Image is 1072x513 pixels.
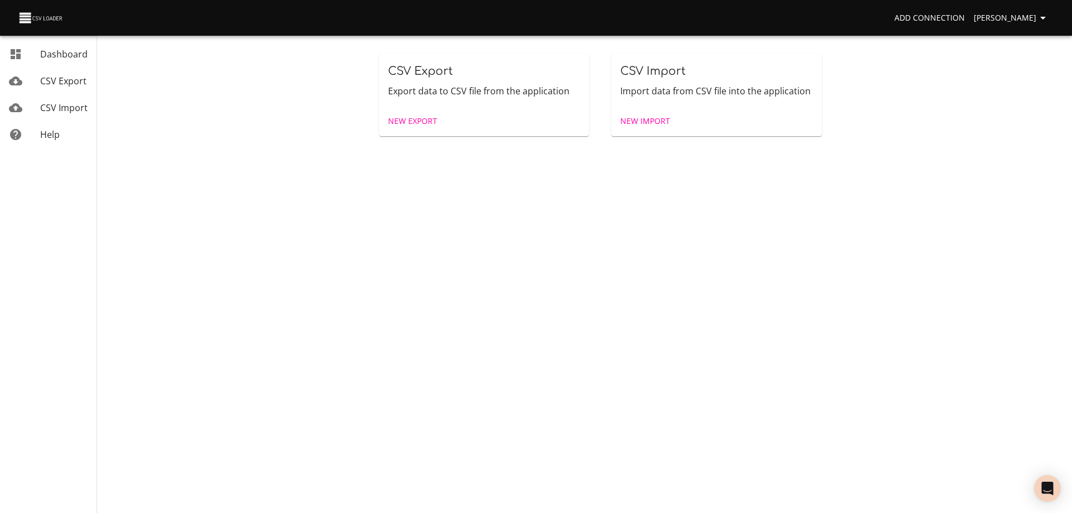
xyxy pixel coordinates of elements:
[384,111,442,132] a: New Export
[388,84,581,98] p: Export data to CSV file from the application
[388,114,437,128] span: New Export
[890,8,969,28] a: Add Connection
[620,84,813,98] p: Import data from CSV file into the application
[620,114,670,128] span: New Import
[620,65,686,78] span: CSV Import
[40,75,87,87] span: CSV Export
[969,8,1054,28] button: [PERSON_NAME]
[616,111,674,132] a: New Import
[894,11,965,25] span: Add Connection
[388,65,453,78] span: CSV Export
[18,10,65,26] img: CSV Loader
[974,11,1050,25] span: [PERSON_NAME]
[40,128,60,141] span: Help
[40,48,88,60] span: Dashboard
[1034,475,1061,502] div: Open Intercom Messenger
[40,102,88,114] span: CSV Import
